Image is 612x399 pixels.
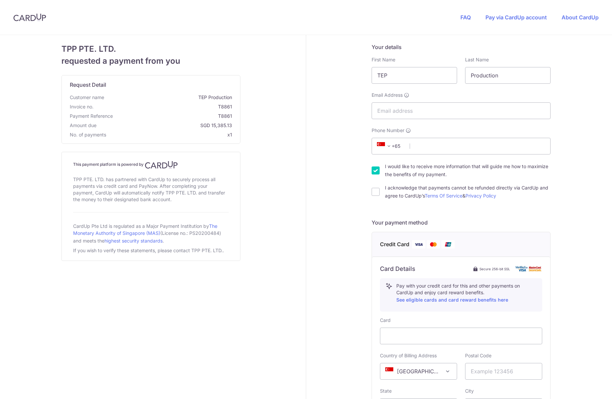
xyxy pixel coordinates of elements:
[460,14,471,21] a: FAQ
[70,113,113,119] span: translation missing: en.payment_reference
[479,266,510,272] span: Secure 256-bit SSL
[372,92,403,98] span: Email Address
[377,142,393,150] span: +65
[380,388,392,394] label: State
[61,55,240,67] span: requested a payment from you
[73,221,229,246] div: CardUp Pte Ltd is regulated as a Major Payment Institution by (License no.: PS20200484) and meets...
[70,131,106,138] span: No. of payments
[396,283,537,304] p: Pay with your credit card for this and other payments on CardUp and enjoy card reward benefits.
[70,122,96,129] span: Amount due
[380,240,409,249] span: Credit Card
[372,219,551,227] h5: Your payment method
[107,94,232,101] span: TEP Production
[465,193,496,198] a: Privacy Policy
[441,240,455,249] img: Union Pay
[385,162,551,178] label: I would like to receive more information that will guide me how to maximize the benefits of my pa...
[385,184,551,200] label: I acknowledge that payments cannot be refunded directly via CardUp and agree to CardUp’s &
[396,297,508,303] a: See eligible cards and card reward benefits here
[465,67,551,84] input: Last name
[105,238,163,244] a: highest security standards
[465,388,474,394] label: City
[380,363,457,380] span: Singapore
[380,317,391,324] label: Card
[372,43,551,51] h5: Your details
[116,113,232,119] span: T8861
[227,132,232,137] span: x1
[380,352,437,359] label: Country of Billing Address
[425,193,462,198] a: Terms Of Service
[61,43,240,55] span: TPP PTE. LTD.
[145,161,178,169] img: CardUp
[372,56,395,63] label: First Name
[372,127,404,134] span: Phone Number
[99,122,232,129] span: SGD 15,385.13
[465,352,491,359] label: Postal Code
[412,240,425,249] img: Visa
[372,102,551,119] input: Email address
[380,363,457,379] span: Singapore
[375,142,405,150] span: +65
[386,332,537,340] iframe: Secure card payment input frame
[516,266,542,272] img: card secure
[380,265,415,273] h6: Card Details
[372,67,457,84] input: First name
[13,13,46,21] img: CardUp
[73,246,225,255] div: If you wish to verify these statements, please contact TPP PTE. LTD..
[465,56,489,63] label: Last Name
[70,103,93,110] span: Invoice no.
[70,81,106,88] span: translation missing: en.request_detail
[427,240,440,249] img: Mastercard
[485,14,547,21] a: Pay via CardUp account
[96,103,232,110] span: T8861
[562,14,599,21] a: About CardUp
[465,363,542,380] input: Example 123456
[73,175,229,204] div: TPP PTE. LTD. has partnered with CardUp to securely process all payments via credit card and PayN...
[73,161,229,169] h4: This payment platform is powered by
[70,94,104,101] span: Customer name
